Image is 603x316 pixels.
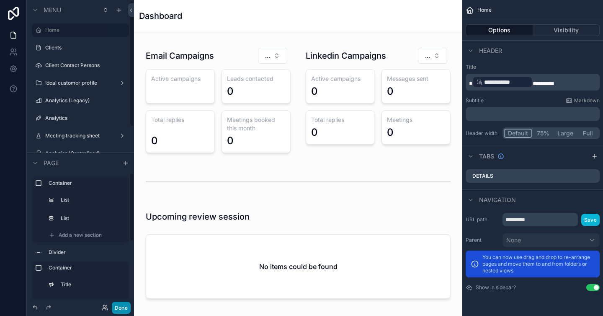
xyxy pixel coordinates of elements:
button: Default [504,129,532,138]
label: Container [49,264,126,271]
div: scrollable content [27,173,134,299]
p: You can now use drag and drop to re-arrange pages and move them to and from folders or nested views [482,254,595,274]
button: Full [577,129,598,138]
span: None [506,236,521,244]
a: Markdown [566,97,600,104]
label: Meeting tracking sheet [45,132,116,139]
span: Menu [44,6,61,14]
button: Options [466,24,533,36]
label: List [61,215,124,222]
button: Done [112,302,131,314]
button: Save [581,214,600,226]
label: Client Contact Persons [45,62,127,69]
label: Title [466,64,600,70]
label: Title [61,281,124,288]
span: Page [44,159,59,167]
label: Show in sidebar? [476,284,516,291]
span: Home [477,7,492,13]
label: Ideal customer profile [45,80,116,86]
span: Navigation [479,196,516,204]
div: scrollable content [466,107,600,121]
label: Clients [45,44,127,51]
label: Analytics [45,115,127,122]
label: List [61,197,124,203]
label: Container [49,180,126,186]
label: Analytics (Legacy) [45,97,127,104]
button: None [502,233,600,247]
span: Header [479,47,502,55]
label: Header width [466,130,499,137]
div: scrollable content [466,74,600,91]
button: 75% [532,129,554,138]
button: Visibility [533,24,600,36]
span: Markdown [574,97,600,104]
label: Home [45,27,124,34]
span: Tabs [479,152,494,161]
label: URL path [466,216,499,223]
span: Add a new section [59,232,102,238]
h1: Dashboard [139,10,182,22]
label: Details [472,173,493,179]
label: Subtitle [466,97,484,104]
label: Divider [49,249,126,256]
label: Analytics (Centralized) [45,150,127,157]
label: Parent [466,237,499,243]
button: Large [554,129,577,138]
